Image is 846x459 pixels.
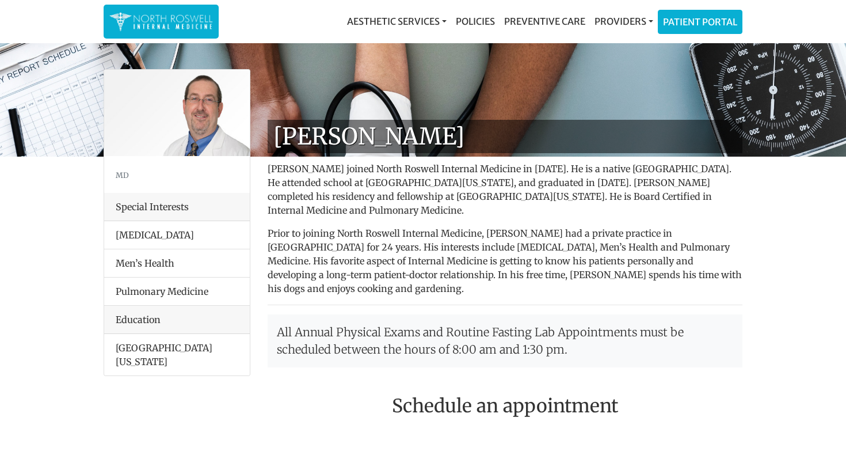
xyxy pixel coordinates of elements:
a: Aesthetic Services [342,10,451,33]
li: Men’s Health [104,249,250,278]
a: Providers [590,10,658,33]
li: [GEOGRAPHIC_DATA][US_STATE] [104,334,250,375]
p: All Annual Physical Exams and Routine Fasting Lab Appointments must be scheduled between the hour... [268,314,742,367]
a: Preventive Care [500,10,590,33]
small: MD [116,170,129,180]
p: [PERSON_NAME] joined North Roswell Internal Medicine in [DATE]. He is a native [GEOGRAPHIC_DATA].... [268,162,742,217]
p: Prior to joining North Roswell Internal Medicine, [PERSON_NAME] had a private practice in [GEOGRA... [268,226,742,295]
h2: Schedule an appointment [268,395,742,417]
div: Education [104,306,250,334]
div: Special Interests [104,193,250,221]
a: Patient Portal [658,10,742,33]
a: Policies [451,10,500,33]
img: North Roswell Internal Medicine [109,10,213,33]
li: [MEDICAL_DATA] [104,221,250,249]
h1: [PERSON_NAME] [268,120,742,153]
li: Pulmonary Medicine [104,277,250,306]
img: Dr. George Kanes [104,70,250,156]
